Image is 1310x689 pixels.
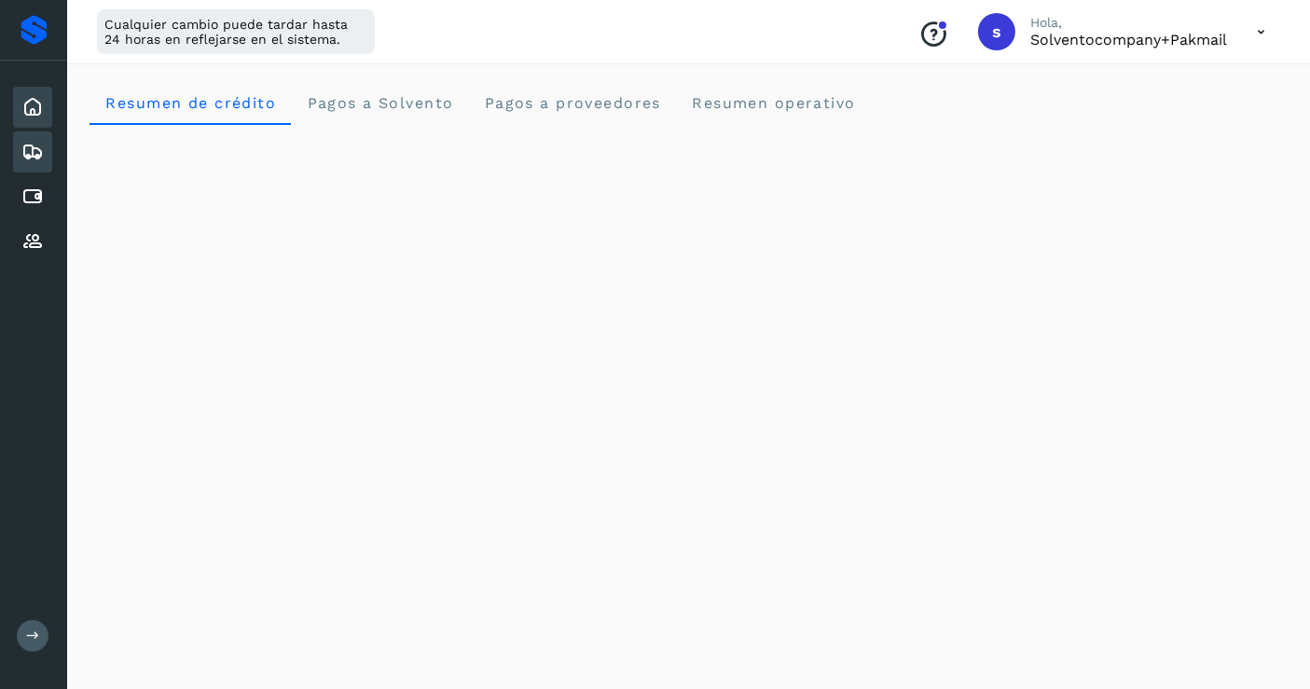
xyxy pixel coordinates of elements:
[13,87,52,128] div: Inicio
[1030,15,1227,31] p: Hola,
[691,94,856,112] span: Resumen operativo
[13,131,52,172] div: Embarques
[483,94,661,112] span: Pagos a proveedores
[13,176,52,217] div: Cuentas por pagar
[97,9,375,54] div: Cualquier cambio puede tardar hasta 24 horas en reflejarse en el sistema.
[104,94,276,112] span: Resumen de crédito
[1030,31,1227,48] p: solventocompany+pakmail
[306,94,453,112] span: Pagos a Solvento
[13,221,52,262] div: Proveedores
